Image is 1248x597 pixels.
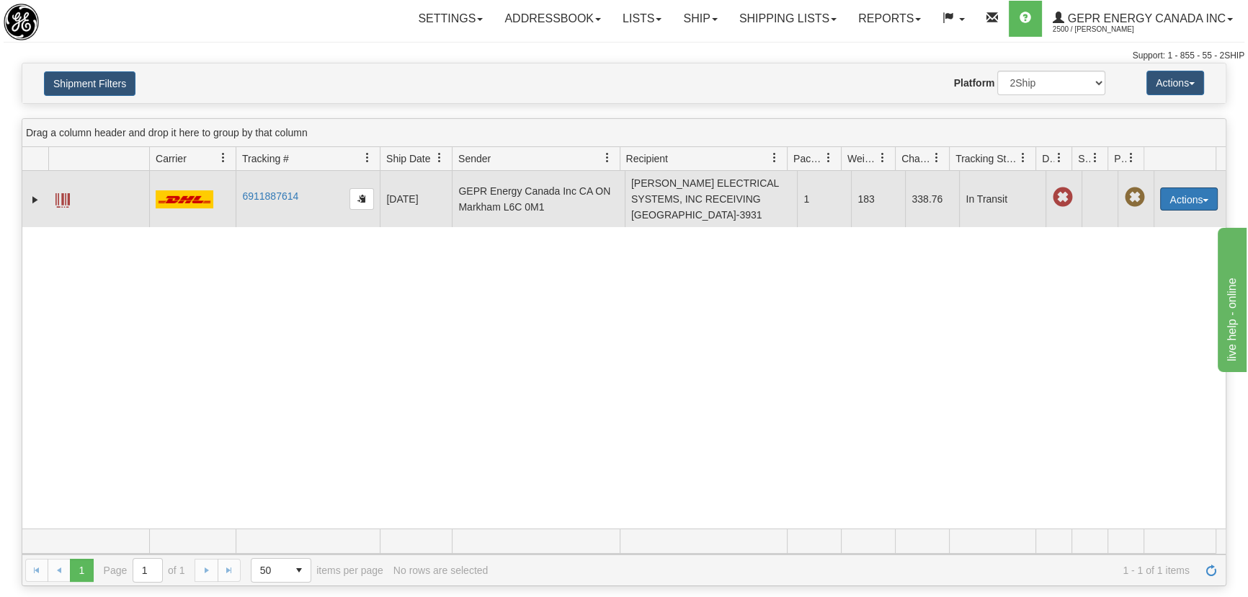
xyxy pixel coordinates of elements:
div: No rows are selected [393,565,489,576]
span: Page sizes drop down [251,558,311,583]
button: Actions [1160,187,1218,211]
td: In Transit [959,171,1046,227]
a: Delivery Status filter column settings [1047,146,1071,170]
span: select [288,559,311,582]
img: logo2500.jpg [4,4,39,40]
a: Tracking # filter column settings [355,146,380,170]
td: [DATE] [380,171,452,227]
span: Pickup Not Assigned [1124,187,1144,208]
a: Label [55,187,70,210]
span: Packages [793,151,824,166]
a: Ship [672,1,728,37]
a: Reports [847,1,932,37]
span: Recipient [626,151,668,166]
td: [PERSON_NAME] ELECTRICAL SYSTEMS, INC RECEIVING [GEOGRAPHIC_DATA]-3931 [625,171,798,227]
a: Addressbook [494,1,612,37]
span: items per page [251,558,383,583]
span: Shipment Issues [1078,151,1090,166]
span: 2500 / [PERSON_NAME] [1053,22,1161,37]
span: Pickup Status [1114,151,1126,166]
input: Page 1 [133,559,162,582]
a: Tracking Status filter column settings [1011,146,1035,170]
a: Carrier filter column settings [211,146,236,170]
a: Recipient filter column settings [762,146,787,170]
td: GEPR Energy Canada Inc CA ON Markham L6C 0M1 [452,171,625,227]
span: Tracking Status [955,151,1018,166]
a: Settings [407,1,494,37]
span: Late [1052,187,1072,208]
td: 1 [797,171,851,227]
label: Platform [954,76,995,90]
a: 6911887614 [242,190,298,202]
div: Support: 1 - 855 - 55 - 2SHIP [4,50,1244,62]
span: Carrier [156,151,187,166]
span: Page 1 [70,559,93,582]
button: Copy to clipboard [349,188,374,210]
span: 50 [260,563,279,578]
td: 338.76 [905,171,959,227]
a: Ship Date filter column settings [427,146,452,170]
a: Lists [612,1,672,37]
button: Actions [1146,71,1204,95]
a: Pickup Status filter column settings [1119,146,1144,170]
a: Weight filter column settings [870,146,895,170]
div: live help - online [11,9,133,26]
a: Refresh [1200,559,1223,582]
a: GEPR Energy Canada Inc 2500 / [PERSON_NAME] [1042,1,1244,37]
a: Charge filter column settings [924,146,949,170]
span: Delivery Status [1042,151,1054,166]
span: GEPR Energy Canada Inc [1064,12,1226,25]
a: Packages filter column settings [816,146,841,170]
a: Shipment Issues filter column settings [1083,146,1107,170]
a: Sender filter column settings [595,146,620,170]
span: Weight [847,151,878,166]
td: 183 [851,171,905,227]
img: 7 - DHL_Worldwide [156,190,213,208]
span: Page of 1 [104,558,185,583]
a: Shipping lists [728,1,847,37]
div: grid grouping header [22,119,1226,147]
span: 1 - 1 of 1 items [498,565,1190,576]
span: Charge [901,151,932,166]
button: Shipment Filters [44,71,135,96]
span: Tracking # [242,151,289,166]
span: Ship Date [386,151,430,166]
span: Sender [458,151,491,166]
iframe: chat widget [1215,225,1247,372]
a: Expand [28,193,43,207]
